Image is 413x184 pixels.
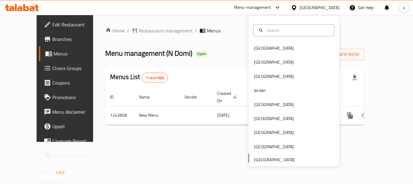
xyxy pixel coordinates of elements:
span: Restaurants management [139,27,193,34]
a: Choice Groups [39,61,106,75]
span: Open [195,51,209,56]
a: Home [105,27,125,34]
a: Promotions [39,90,106,105]
a: Grocery Checklist [39,148,106,163]
div: Total records count [142,73,168,82]
span: Edit Restaurant [52,21,101,28]
div: [GEOGRAPHIC_DATA] [254,129,294,136]
a: Restaurants management [132,27,193,34]
a: Menu disclaimer [39,105,106,119]
div: Jordan [254,87,266,94]
span: Choice Groups [52,65,101,72]
span: ID [110,93,122,101]
div: [GEOGRAPHIC_DATA] [300,4,340,11]
div: Menu-management [234,4,271,11]
a: Coverage Report [39,134,106,148]
span: a [403,4,405,11]
div: [GEOGRAPHIC_DATA] [254,59,294,65]
div: [GEOGRAPHIC_DATA] [254,143,294,150]
li: / [127,27,129,34]
div: [GEOGRAPHIC_DATA] [254,45,294,52]
button: Add New Menu [317,49,364,60]
span: Vendor [184,93,205,101]
span: Grocery Checklist [52,152,101,159]
span: Created On [217,90,239,104]
span: Name [139,93,158,101]
span: Upsell [52,123,101,130]
input: Search [265,27,330,34]
a: Upsell [39,119,106,134]
span: 1.0.0 [55,169,65,176]
div: [GEOGRAPHIC_DATA] [254,101,294,108]
div: [GEOGRAPHIC_DATA] [254,73,294,80]
td: New Menu [134,106,180,125]
span: Menu management ( N Domi ) [105,46,192,60]
span: Menus [207,27,221,34]
span: [DATE] [217,111,229,119]
li: / [195,27,197,34]
span: Branches [52,35,101,43]
a: Branches [39,32,106,46]
h2: Menus List [110,72,168,82]
span: Promotions [52,94,101,101]
span: Coverage Report [52,137,101,145]
a: Edit Restaurant [39,17,106,32]
button: Change Status [357,108,372,123]
div: Open [195,50,209,58]
span: Add New Menu [322,51,359,58]
nav: breadcrumb [105,27,364,34]
button: more [343,108,357,123]
td: 1243858 [105,106,134,125]
div: Export file [347,70,362,85]
span: Menu disclaimer [52,108,101,115]
span: Version: [40,169,54,176]
div: [GEOGRAPHIC_DATA] [254,115,294,122]
a: Menus [39,46,106,61]
a: Coupons [39,75,106,90]
span: Coupons [52,79,101,86]
span: 1 record(s) [142,75,168,81]
span: Menus [54,50,101,57]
